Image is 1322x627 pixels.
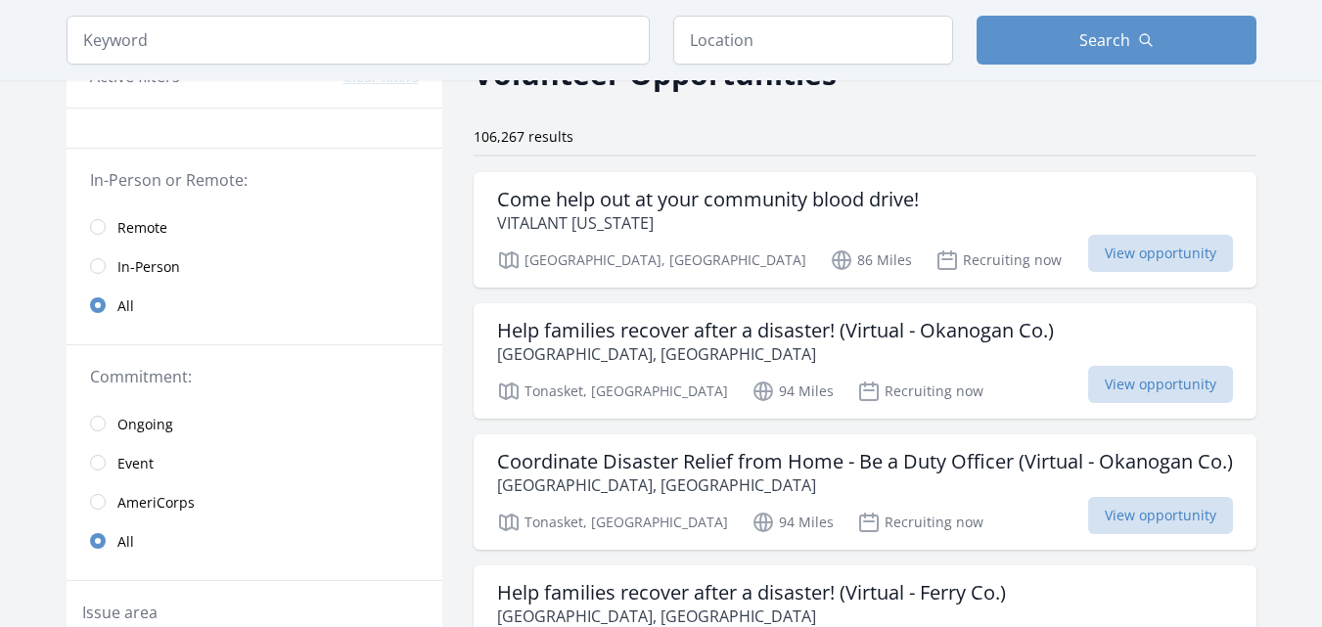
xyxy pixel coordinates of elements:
[497,211,919,235] p: VITALANT [US_STATE]
[90,365,419,388] legend: Commitment:
[497,473,1233,497] p: [GEOGRAPHIC_DATA], [GEOGRAPHIC_DATA]
[752,380,834,403] p: 94 Miles
[67,521,442,560] a: All
[117,493,195,513] span: AmeriCorps
[67,482,442,521] a: AmeriCorps
[67,404,442,443] a: Ongoing
[474,127,573,146] span: 106,267 results
[474,434,1256,550] a: Coordinate Disaster Relief from Home - Be a Duty Officer (Virtual - Okanogan Co.) [GEOGRAPHIC_DAT...
[117,218,167,238] span: Remote
[1088,235,1233,272] span: View opportunity
[117,257,180,277] span: In-Person
[752,511,834,534] p: 94 Miles
[474,303,1256,419] a: Help families recover after a disaster! (Virtual - Okanogan Co.) [GEOGRAPHIC_DATA], [GEOGRAPHIC_D...
[830,248,912,272] p: 86 Miles
[1079,28,1130,52] span: Search
[857,380,983,403] p: Recruiting now
[67,286,442,325] a: All
[497,450,1233,473] h3: Coordinate Disaster Relief from Home - Be a Duty Officer (Virtual - Okanogan Co.)
[1088,366,1233,403] span: View opportunity
[857,511,983,534] p: Recruiting now
[117,532,134,552] span: All
[90,168,419,192] legend: In-Person or Remote:
[497,342,1054,366] p: [GEOGRAPHIC_DATA], [GEOGRAPHIC_DATA]
[474,172,1256,288] a: Come help out at your community blood drive! VITALANT [US_STATE] [GEOGRAPHIC_DATA], [GEOGRAPHIC_D...
[497,319,1054,342] h3: Help families recover after a disaster! (Virtual - Okanogan Co.)
[673,16,953,65] input: Location
[497,188,919,211] h3: Come help out at your community blood drive!
[67,16,650,65] input: Keyword
[497,511,728,534] p: Tonasket, [GEOGRAPHIC_DATA]
[1088,497,1233,534] span: View opportunity
[117,296,134,316] span: All
[117,454,154,473] span: Event
[117,415,173,434] span: Ongoing
[497,581,1006,605] h3: Help families recover after a disaster! (Virtual - Ferry Co.)
[82,601,158,624] legend: Issue area
[67,246,442,286] a: In-Person
[67,443,442,482] a: Event
[935,248,1062,272] p: Recruiting now
[67,207,442,246] a: Remote
[497,380,728,403] p: Tonasket, [GEOGRAPHIC_DATA]
[977,16,1256,65] button: Search
[497,248,806,272] p: [GEOGRAPHIC_DATA], [GEOGRAPHIC_DATA]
